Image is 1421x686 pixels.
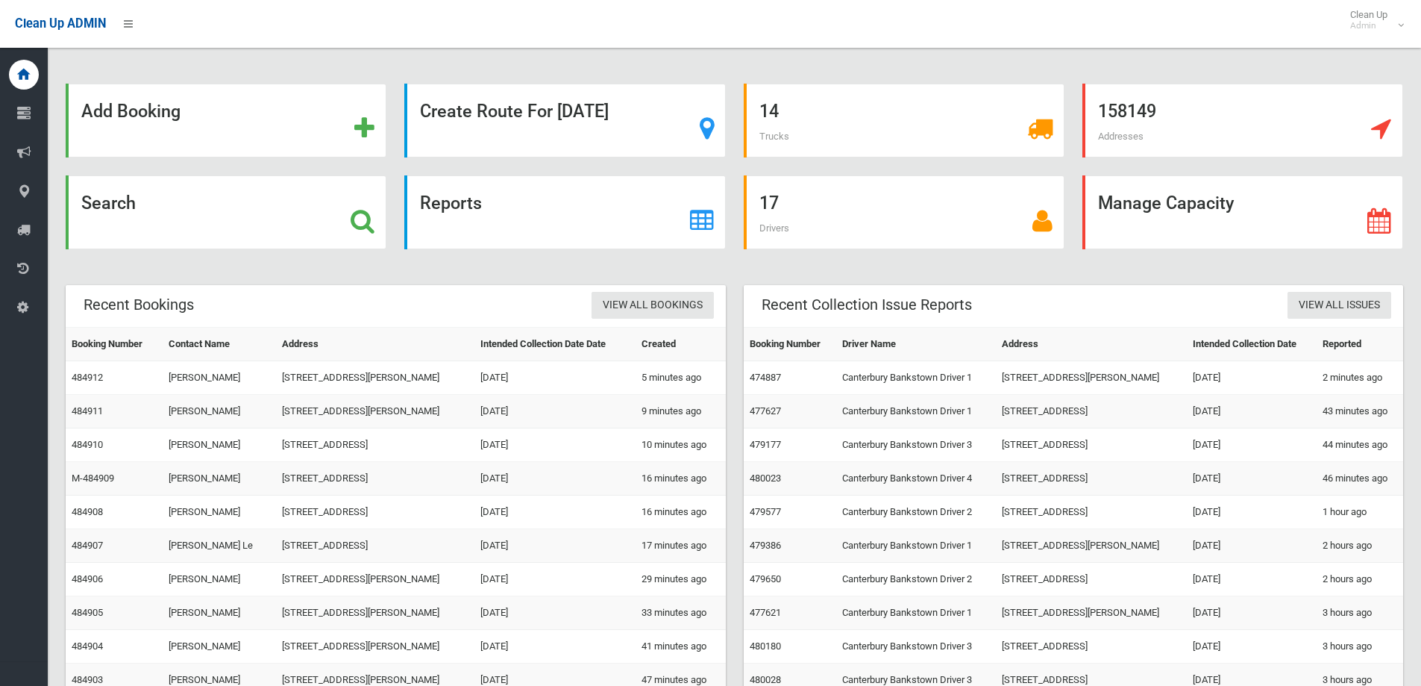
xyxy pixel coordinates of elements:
[1187,361,1317,395] td: [DATE]
[66,328,163,361] th: Booking Number
[474,428,636,462] td: [DATE]
[72,674,103,685] a: 484903
[636,395,726,428] td: 9 minutes ago
[474,361,636,395] td: [DATE]
[404,84,725,158] a: Create Route For [DATE]
[1187,395,1317,428] td: [DATE]
[836,328,996,361] th: Driver Name
[474,496,636,529] td: [DATE]
[163,395,275,428] td: [PERSON_NAME]
[996,395,1186,428] td: [STREET_ADDRESS]
[163,529,275,563] td: [PERSON_NAME] Le
[1317,496,1403,529] td: 1 hour ago
[996,361,1186,395] td: [STREET_ADDRESS][PERSON_NAME]
[1187,630,1317,664] td: [DATE]
[996,529,1186,563] td: [STREET_ADDRESS][PERSON_NAME]
[276,563,474,596] td: [STREET_ADDRESS][PERSON_NAME]
[404,175,725,249] a: Reports
[750,506,781,517] a: 479577
[996,596,1186,630] td: [STREET_ADDRESS][PERSON_NAME]
[1317,328,1403,361] th: Reported
[636,328,726,361] th: Created
[1082,84,1403,158] a: 158149 Addresses
[420,101,609,122] strong: Create Route For [DATE]
[1350,20,1387,31] small: Admin
[1317,462,1403,496] td: 46 minutes ago
[1317,529,1403,563] td: 2 hours ago
[750,473,781,484] a: 480023
[1187,462,1317,496] td: [DATE]
[276,328,474,361] th: Address
[72,540,103,551] a: 484907
[636,630,726,664] td: 41 minutes ago
[72,372,103,383] a: 484912
[836,529,996,563] td: Canterbury Bankstown Driver 1
[474,328,636,361] th: Intended Collection Date Date
[836,428,996,462] td: Canterbury Bankstown Driver 3
[636,596,726,630] td: 33 minutes ago
[474,462,636,496] td: [DATE]
[759,101,779,122] strong: 14
[72,506,103,517] a: 484908
[163,361,275,395] td: [PERSON_NAME]
[1317,428,1403,462] td: 44 minutes ago
[750,372,781,383] a: 474887
[636,428,726,462] td: 10 minutes ago
[163,496,275,529] td: [PERSON_NAME]
[996,328,1186,361] th: Address
[474,529,636,563] td: [DATE]
[163,428,275,462] td: [PERSON_NAME]
[759,222,789,234] span: Drivers
[72,573,103,584] a: 484906
[1187,563,1317,596] td: [DATE]
[996,496,1186,529] td: [STREET_ADDRESS]
[474,563,636,596] td: [DATE]
[1098,131,1144,142] span: Addresses
[744,290,990,319] header: Recent Collection Issue Reports
[72,405,103,417] a: 484911
[163,596,275,630] td: [PERSON_NAME]
[836,462,996,496] td: Canterbury Bankstown Driver 4
[744,328,837,361] th: Booking Number
[750,674,781,685] a: 480028
[836,563,996,596] td: Canterbury Bankstown Driver 2
[759,193,779,213] strong: 17
[66,290,212,319] header: Recent Bookings
[1187,496,1317,529] td: [DATE]
[72,607,103,618] a: 484905
[996,462,1186,496] td: [STREET_ADDRESS]
[836,496,996,529] td: Canterbury Bankstown Driver 2
[276,462,474,496] td: [STREET_ADDRESS]
[72,473,114,484] a: M-484909
[474,395,636,428] td: [DATE]
[1317,563,1403,596] td: 2 hours ago
[1317,361,1403,395] td: 2 minutes ago
[276,529,474,563] td: [STREET_ADDRESS]
[750,640,781,652] a: 480180
[276,496,474,529] td: [STREET_ADDRESS]
[1187,428,1317,462] td: [DATE]
[72,439,103,450] a: 484910
[836,596,996,630] td: Canterbury Bankstown Driver 1
[1187,328,1317,361] th: Intended Collection Date
[15,16,106,31] span: Clean Up ADMIN
[81,101,181,122] strong: Add Booking
[636,529,726,563] td: 17 minutes ago
[66,84,386,158] a: Add Booking
[474,596,636,630] td: [DATE]
[163,328,275,361] th: Contact Name
[276,596,474,630] td: [STREET_ADDRESS][PERSON_NAME]
[1082,175,1403,249] a: Manage Capacity
[276,630,474,664] td: [STREET_ADDRESS][PERSON_NAME]
[72,640,103,652] a: 484904
[836,395,996,428] td: Canterbury Bankstown Driver 1
[996,428,1186,462] td: [STREET_ADDRESS]
[636,496,726,529] td: 16 minutes ago
[836,361,996,395] td: Canterbury Bankstown Driver 1
[163,462,275,496] td: [PERSON_NAME]
[750,405,781,417] a: 477627
[276,361,474,395] td: [STREET_ADDRESS][PERSON_NAME]
[474,630,636,664] td: [DATE]
[66,175,386,249] a: Search
[750,540,781,551] a: 479386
